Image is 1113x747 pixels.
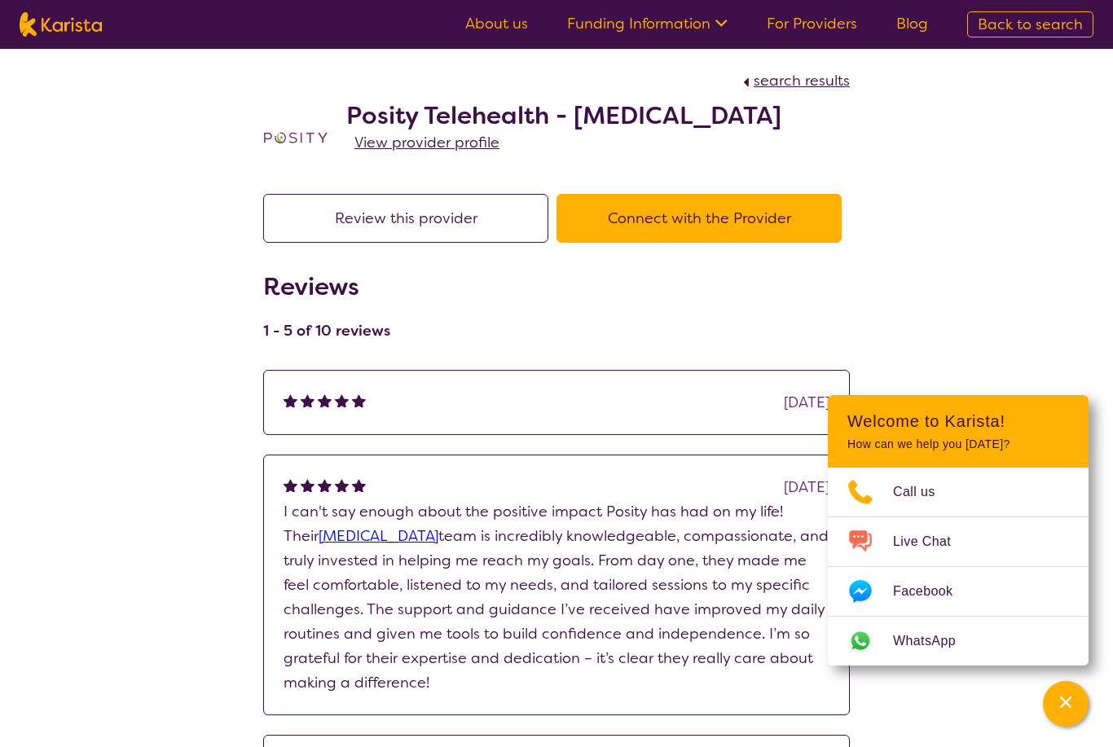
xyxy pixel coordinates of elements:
img: fullstar [352,478,366,492]
h4: 1 - 5 of 10 reviews [263,321,390,341]
span: Facebook [893,579,972,604]
a: Back to search [967,11,1093,37]
span: Live Chat [893,529,970,554]
p: How can we help you [DATE]? [847,437,1069,451]
a: Blog [896,14,928,33]
a: [MEDICAL_DATA] [319,526,438,546]
img: fullstar [301,478,315,492]
img: fullstar [284,393,297,407]
a: Review this provider [263,209,556,228]
img: fullstar [335,393,349,407]
div: Channel Menu [828,395,1089,666]
img: fullstar [318,478,332,492]
span: WhatsApp [893,629,975,653]
div: [DATE] [784,390,829,415]
a: Web link opens in a new tab. [828,617,1089,666]
img: fullstar [284,478,297,492]
img: fullstar [335,478,349,492]
a: For Providers [767,14,857,33]
button: Connect with the Provider [556,194,842,243]
img: t1bslo80pcylnzwjhndq.png [263,105,328,170]
p: I can't say enough about the positive impact Posity has had on my life! Their team is incredibly ... [284,499,829,695]
span: Back to search [978,15,1083,34]
a: search results [739,71,850,90]
img: fullstar [318,393,332,407]
h2: Welcome to Karista! [847,411,1069,431]
span: search results [754,71,850,90]
a: Funding Information [567,14,728,33]
div: [DATE] [784,475,829,499]
a: About us [465,14,528,33]
span: Call us [893,480,955,504]
a: View provider profile [354,130,499,155]
a: Connect with the Provider [556,209,850,228]
h2: Reviews [263,272,390,301]
img: fullstar [301,393,315,407]
button: Channel Menu [1043,681,1089,727]
h2: Posity Telehealth - [MEDICAL_DATA] [346,101,781,130]
img: Karista logo [20,12,102,37]
button: Review this provider [263,194,548,243]
img: fullstar [352,393,366,407]
span: View provider profile [354,133,499,152]
ul: Choose channel [828,468,1089,666]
